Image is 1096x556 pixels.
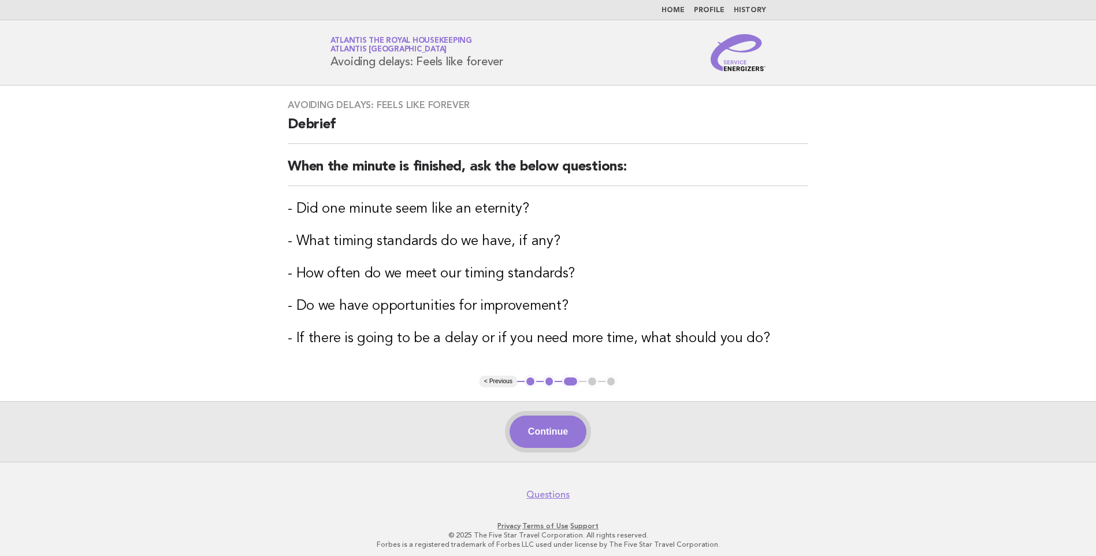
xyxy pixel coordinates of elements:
h3: - Do we have opportunities for improvement? [288,297,808,316]
a: Home [662,7,685,14]
button: < Previous [480,376,517,387]
h3: - Did one minute seem like an eternity? [288,200,808,218]
a: Atlantis the Royal HousekeepingAtlantis [GEOGRAPHIC_DATA] [330,37,472,53]
span: Atlantis [GEOGRAPHIC_DATA] [330,46,447,54]
button: 1 [525,376,536,387]
p: · · [195,521,902,531]
h2: When the minute is finished, ask the below questions: [288,158,808,186]
a: Terms of Use [522,522,569,530]
button: 3 [562,376,579,387]
a: Support [570,522,599,530]
h1: Avoiding delays: Feels like forever [330,38,503,68]
a: History [734,7,766,14]
h2: Debrief [288,116,808,144]
a: Privacy [497,522,521,530]
a: Questions [526,489,570,501]
p: Forbes is a registered trademark of Forbes LLC used under license by The Five Star Travel Corpora... [195,540,902,549]
h3: Avoiding delays: Feels like forever [288,99,808,111]
img: Service Energizers [711,34,766,71]
p: © 2025 The Five Star Travel Corporation. All rights reserved. [195,531,902,540]
button: 2 [544,376,555,387]
h3: - How often do we meet our timing standards? [288,265,808,283]
button: Continue [510,416,586,448]
h3: - If there is going to be a delay or if you need more time, what should you do? [288,329,808,348]
h3: - What timing standards do we have, if any? [288,232,808,251]
a: Profile [694,7,725,14]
